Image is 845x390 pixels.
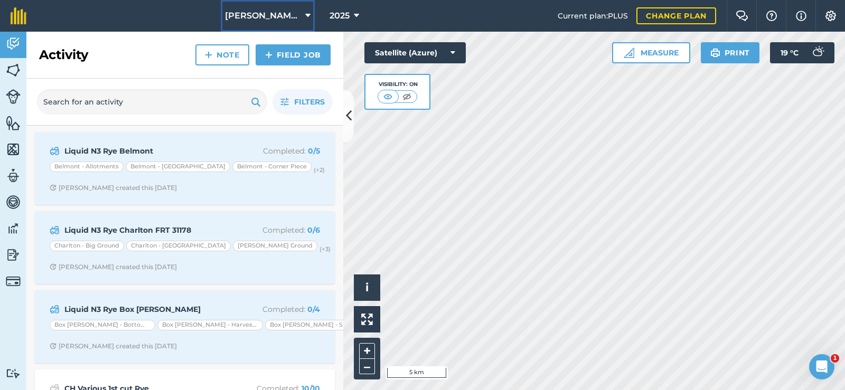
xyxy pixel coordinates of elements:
[6,368,21,378] img: svg+xml;base64,PD94bWwgdmVyc2lvbj0iMS4wIiBlbmNvZGluZz0idXRmLTgiPz4KPCEtLSBHZW5lcmF0b3I6IEFkb2JlIE...
[50,263,177,271] div: [PERSON_NAME] created this [DATE]
[6,62,21,78] img: svg+xml;base64,PHN2ZyB4bWxucz0iaHR0cDovL3d3dy53My5vcmcvMjAwMC9zdmciIHdpZHRoPSI1NiIgaGVpZ2h0PSI2MC...
[364,42,466,63] button: Satellite (Azure)
[6,168,21,184] img: svg+xml;base64,PD94bWwgdmVyc2lvbj0iMS4wIiBlbmNvZGluZz0idXRmLTgiPz4KPCEtLSBHZW5lcmF0b3I6IEFkb2JlIE...
[770,42,834,63] button: 19 °C
[781,42,799,63] span: 19 ° C
[64,303,232,315] strong: Liquid N3 Rye Box [PERSON_NAME]
[236,303,320,315] p: Completed :
[359,359,375,374] button: –
[359,343,375,359] button: +
[701,42,760,63] button: Print
[50,224,60,236] img: svg+xml;base64,PD94bWwgdmVyc2lvbj0iMS4wIiBlbmNvZGluZz0idXRmLTgiPz4KPCEtLSBHZW5lcmF0b3I6IEFkb2JlIE...
[796,9,806,22] img: svg+xml;base64,PHN2ZyB4bWxucz0iaHR0cDovL3d3dy53My5vcmcvMjAwMC9zdmciIHdpZHRoPSIxNyIgaGVpZ2h0PSIxNy...
[64,145,232,157] strong: Liquid N3 Rye Belmont
[41,138,328,198] a: Liquid N3 Rye BelmontCompleted: 0/5Belmont - AllotmentsBelmont - [GEOGRAPHIC_DATA]Belmont - Corne...
[381,91,395,102] img: svg+xml;base64,PHN2ZyB4bWxucz0iaHR0cDovL3d3dy53My5vcmcvMjAwMC9zdmciIHdpZHRoPSI1MCIgaGVpZ2h0PSI0MC...
[37,89,267,115] input: Search for an activity
[307,225,320,235] strong: 0 / 6
[6,115,21,131] img: svg+xml;base64,PHN2ZyB4bWxucz0iaHR0cDovL3d3dy53My5vcmcvMjAwMC9zdmciIHdpZHRoPSI1NiIgaGVpZ2h0PSI2MC...
[11,7,26,24] img: fieldmargin Logo
[307,305,320,314] strong: 0 / 4
[126,241,231,251] div: Charlton - [GEOGRAPHIC_DATA]
[400,91,414,102] img: svg+xml;base64,PHN2ZyB4bWxucz0iaHR0cDovL3d3dy53My5vcmcvMjAwMC9zdmciIHdpZHRoPSI1MCIgaGVpZ2h0PSI0MC...
[6,36,21,52] img: svg+xml;base64,PD94bWwgdmVyc2lvbj0iMS4wIiBlbmNvZGluZz0idXRmLTgiPz4KPCEtLSBHZW5lcmF0b3I6IEFkb2JlIE...
[50,320,155,330] div: Box [PERSON_NAME] - Bottom Of Track
[558,10,628,22] span: Current plan : PLUS
[232,161,312,172] div: Belmont - Corner Piece
[809,354,834,379] iframe: Intercom live chat
[41,217,328,278] a: Liquid N3 Rye Charlton FRT 31178Completed: 0/6Charlton - Big GroundCharlton - [GEOGRAPHIC_DATA][P...
[251,96,261,108] img: svg+xml;base64,PHN2ZyB4bWxucz0iaHR0cDovL3d3dy53My5vcmcvMjAwMC9zdmciIHdpZHRoPSIxOSIgaGVpZ2h0PSIyNC...
[824,11,837,21] img: A cog icon
[233,241,317,251] div: [PERSON_NAME] Ground
[807,42,828,63] img: svg+xml;base64,PD94bWwgdmVyc2lvbj0iMS4wIiBlbmNvZGluZz0idXRmLTgiPz4KPCEtLSBHZW5lcmF0b3I6IEFkb2JlIE...
[6,247,21,263] img: svg+xml;base64,PD94bWwgdmVyc2lvbj0iMS4wIiBlbmNvZGluZz0idXRmLTgiPz4KPCEtLSBHZW5lcmF0b3I6IEFkb2JlIE...
[39,46,88,63] h2: Activity
[6,194,21,210] img: svg+xml;base64,PD94bWwgdmVyc2lvbj0iMS4wIiBlbmNvZGluZz0idXRmLTgiPz4KPCEtLSBHZW5lcmF0b3I6IEFkb2JlIE...
[50,145,60,157] img: svg+xml;base64,PD94bWwgdmVyc2lvbj0iMS4wIiBlbmNvZGluZz0idXRmLTgiPz4KPCEtLSBHZW5lcmF0b3I6IEFkb2JlIE...
[157,320,263,330] div: Box [PERSON_NAME] - Harvest Home
[64,224,232,236] strong: Liquid N3 Rye Charlton FRT 31178
[320,245,331,253] small: (+ 3 )
[636,7,716,24] a: Change plan
[736,11,748,21] img: Two speech bubbles overlapping with the left bubble in the forefront
[765,11,778,21] img: A question mark icon
[6,141,21,157] img: svg+xml;base64,PHN2ZyB4bWxucz0iaHR0cDovL3d3dy53My5vcmcvMjAwMC9zdmciIHdpZHRoPSI1NiIgaGVpZ2h0PSI2MC...
[41,297,328,357] a: Liquid N3 Rye Box [PERSON_NAME]Completed: 0/4Box [PERSON_NAME] - Bottom Of TrackBox [PERSON_NAME]...
[365,281,369,294] span: i
[314,166,325,174] small: (+ 2 )
[205,49,212,61] img: svg+xml;base64,PHN2ZyB4bWxucz0iaHR0cDovL3d3dy53My5vcmcvMjAwMC9zdmciIHdpZHRoPSIxNCIgaGVpZ2h0PSIyNC...
[710,46,720,59] img: svg+xml;base64,PHN2ZyB4bWxucz0iaHR0cDovL3d3dy53My5vcmcvMjAwMC9zdmciIHdpZHRoPSIxOSIgaGVpZ2h0PSIyNC...
[6,221,21,236] img: svg+xml;base64,PD94bWwgdmVyc2lvbj0iMS4wIiBlbmNvZGluZz0idXRmLTgiPz4KPCEtLSBHZW5lcmF0b3I6IEFkb2JlIE...
[354,274,380,301] button: i
[50,303,60,316] img: svg+xml;base64,PD94bWwgdmVyc2lvbj0iMS4wIiBlbmNvZGluZz0idXRmLTgiPz4KPCEtLSBHZW5lcmF0b3I6IEFkb2JlIE...
[50,161,124,172] div: Belmont - Allotments
[50,184,57,191] img: Clock with arrow pointing clockwise
[50,343,57,349] img: Clock with arrow pointing clockwise
[612,42,690,63] button: Measure
[308,146,320,156] strong: 0 / 5
[361,313,373,325] img: Four arrows, one pointing top left, one top right, one bottom right and the last bottom left
[330,9,350,22] span: 2025
[256,44,331,65] a: Field Job
[831,354,839,363] span: 1
[265,320,371,330] div: Box [PERSON_NAME] - Summerleaze
[236,224,320,236] p: Completed :
[6,89,21,104] img: svg+xml;base64,PD94bWwgdmVyc2lvbj0iMS4wIiBlbmNvZGluZz0idXRmLTgiPz4KPCEtLSBHZW5lcmF0b3I6IEFkb2JlIE...
[195,44,249,65] a: Note
[236,145,320,157] p: Completed :
[225,9,301,22] span: [PERSON_NAME] Contracting
[378,80,418,89] div: Visibility: On
[50,263,57,270] img: Clock with arrow pointing clockwise
[50,184,177,192] div: [PERSON_NAME] created this [DATE]
[624,47,634,58] img: Ruler icon
[50,241,124,251] div: Charlton - Big Ground
[126,161,230,172] div: Belmont - [GEOGRAPHIC_DATA]
[273,89,333,115] button: Filters
[265,49,273,61] img: svg+xml;base64,PHN2ZyB4bWxucz0iaHR0cDovL3d3dy53My5vcmcvMjAwMC9zdmciIHdpZHRoPSIxNCIgaGVpZ2h0PSIyNC...
[294,96,325,108] span: Filters
[50,342,177,350] div: [PERSON_NAME] created this [DATE]
[6,274,21,289] img: svg+xml;base64,PD94bWwgdmVyc2lvbj0iMS4wIiBlbmNvZGluZz0idXRmLTgiPz4KPCEtLSBHZW5lcmF0b3I6IEFkb2JlIE...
